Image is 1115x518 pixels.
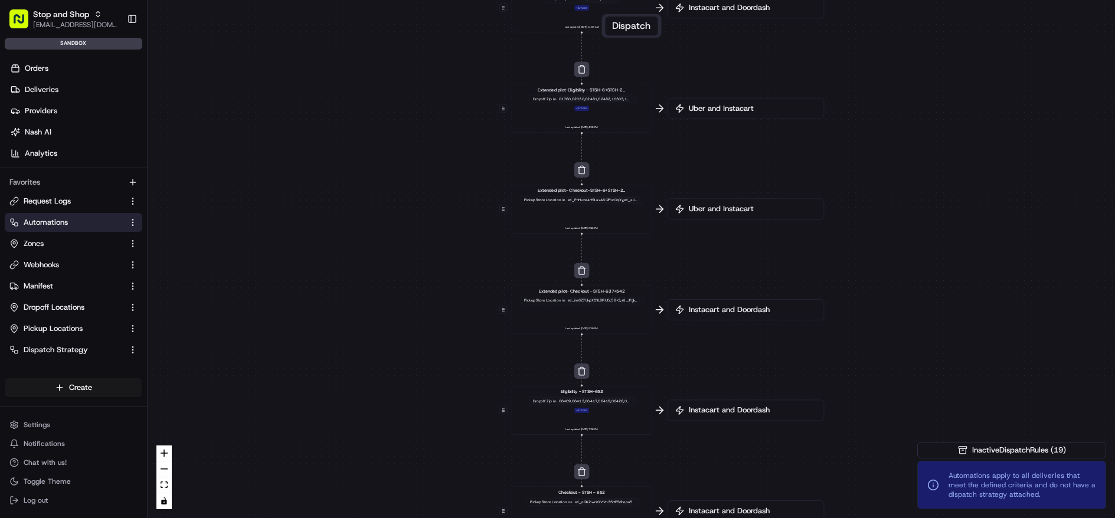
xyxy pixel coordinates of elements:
[686,204,816,214] span: Uber and Instacart
[539,288,625,294] span: Extended pilot- Checkout - STSH-637+542
[686,405,816,415] span: Instacart and Doordash
[95,166,194,188] a: 💻API Documentation
[5,492,142,509] button: Log out
[562,198,565,202] span: in
[24,196,71,206] span: Request Logs
[565,125,598,130] span: Last updated: [DATE] 4:35 PM
[25,148,57,159] span: Analytics
[24,420,50,430] span: Settings
[574,408,589,413] div: + 1 more
[24,496,48,505] span: Log out
[561,389,603,395] span: Eligibility - STSH-652
[5,298,142,317] button: Dropoff Locations
[5,340,142,359] button: Dispatch Strategy
[524,198,561,202] span: Pickup Store Location
[25,84,58,95] span: Deliveries
[5,277,142,296] button: Manifest
[557,398,630,404] div: 06409,06413,06417,06419,06426,06442,06443,06498
[565,326,598,331] span: Last updated: [DATE] 5:29 PM
[5,234,142,253] button: Zones
[69,382,92,393] span: Create
[972,445,1066,455] span: Inactive Dispatch Rules ( 19 )
[5,435,142,452] button: Notifications
[5,144,147,163] a: Analytics
[5,473,142,490] button: Toggle Theme
[24,260,59,270] span: Webhooks
[574,5,589,11] div: + 1 more
[5,255,142,274] button: Webhooks
[24,302,84,313] span: Dropoff Locations
[533,97,552,101] span: Dropoff Zip
[25,106,57,116] span: Providers
[5,38,142,50] div: sandbox
[5,213,142,232] button: Automations
[24,477,71,486] span: Toggle Theme
[686,103,816,114] span: Uber and Instacart
[31,76,195,88] input: Clear
[156,493,172,509] button: toggle interactivity
[33,20,117,29] button: [EMAIL_ADDRESS][DOMAIN_NAME]
[117,200,143,209] span: Pylon
[605,17,658,35] button: Dispatch
[100,172,109,182] div: 💻
[5,192,142,211] button: Request Logs
[201,116,215,130] button: Start new chat
[33,8,89,20] button: Stop and Shop
[5,5,122,33] button: Stop and Shop[EMAIL_ADDRESS][DOMAIN_NAME]
[12,47,215,66] p: Welcome 👋
[686,2,816,13] span: Instacart and Doordash
[530,499,567,504] span: Pickup Store Location
[568,499,572,504] span: ==
[5,101,147,120] a: Providers
[24,281,53,291] span: Manifest
[565,226,598,231] span: Last updated: [DATE] 5:46 PM
[24,217,68,228] span: Automations
[9,238,123,249] a: Zones
[538,188,626,194] span: Extended pilot- Checkout-STSH-6+STSH-2512
[553,97,556,101] span: in
[5,319,142,338] button: Pickup Locations
[5,123,147,142] a: Nash AI
[533,399,552,404] span: Dropoff Zip
[5,80,147,99] a: Deliveries
[40,124,149,134] div: We're available if you need us!
[156,445,172,461] button: zoom in
[524,298,561,303] span: Pickup Store Location
[40,113,194,124] div: Start new chat
[9,196,123,206] a: Request Logs
[5,378,142,397] button: Create
[24,458,67,467] span: Chat with us!
[24,238,44,249] span: Zones
[24,439,65,448] span: Notifications
[558,489,605,495] span: Checkout - STSH - 652
[9,217,123,228] a: Automations
[686,506,816,516] span: Instacart and Doordash
[565,25,599,29] span: Last updated: [DATE] 11:06 AM
[12,172,21,182] div: 📗
[24,171,90,183] span: Knowledge Base
[5,59,147,78] a: Orders
[25,63,48,74] span: Orders
[12,113,33,134] img: 1736555255976-a54dd68f-1ca7-489b-9aae-adbdc363a1c4
[24,323,83,334] span: Pickup Locations
[574,106,589,111] div: + 1 more
[156,477,172,493] button: fit view
[538,87,626,93] span: Extended pilot-Eligibility - STSH-6+STSH-2512
[686,304,816,315] span: Instacart and Doordash
[9,345,123,355] a: Dispatch Strategy
[24,345,88,355] span: Dispatch Strategy
[83,199,143,209] a: Powered byPylon
[112,171,189,183] span: API Documentation
[156,461,172,477] button: zoom out
[574,499,634,504] div: stl_eGK2wrzGVVn35HE5dhepu5
[5,454,142,471] button: Chat with us!
[562,298,565,303] span: in
[557,97,630,102] div: 01760,02030,02481,02482,10303,10314
[9,302,123,313] a: Dropoff Locations
[9,260,123,270] a: Webhooks
[5,173,142,192] div: Favorites
[553,399,556,404] span: in
[9,281,123,291] a: Manifest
